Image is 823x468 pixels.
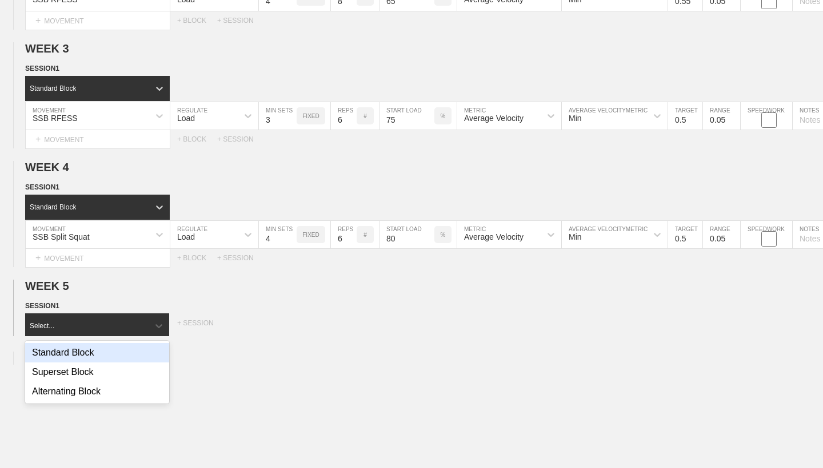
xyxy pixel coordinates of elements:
[33,232,90,241] div: SSB Split Squat
[25,382,169,401] div: Alternating Block
[35,134,41,144] span: +
[25,42,69,55] span: WEEK 3
[25,161,69,174] span: WEEK 4
[217,135,263,143] div: + SESSION
[363,113,367,119] p: #
[177,254,217,262] div: + BLOCK
[464,232,524,241] div: Average Velocity
[379,102,434,130] input: Any
[177,232,195,241] div: Load
[177,17,217,25] div: + BLOCK
[35,15,41,25] span: +
[177,135,217,143] div: + BLOCK
[569,114,582,123] div: Min
[217,254,263,262] div: + SESSION
[25,362,169,382] div: Superset Block
[177,114,195,123] div: Load
[25,130,170,149] div: MOVEMENT
[30,203,76,211] div: Standard Block
[25,280,69,292] span: WEEK 5
[217,17,263,25] div: + SESSION
[569,232,582,241] div: Min
[302,232,319,238] p: FIXED
[441,113,446,119] p: %
[25,11,170,30] div: MOVEMENT
[25,249,170,268] div: MOVEMENT
[302,113,319,119] p: FIXED
[25,302,59,310] span: SESSION 1
[464,114,524,123] div: Average Velocity
[363,232,367,238] p: #
[379,221,434,248] input: Any
[25,183,59,191] span: SESSION 1
[441,232,446,238] p: %
[25,343,169,362] div: Standard Block
[25,64,59,72] span: SESSION 1
[177,319,228,336] div: + SESSION
[617,336,823,468] iframe: Chat Widget
[33,114,78,123] div: SSB RFESS
[35,253,41,263] span: +
[30,84,76,92] div: Standard Block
